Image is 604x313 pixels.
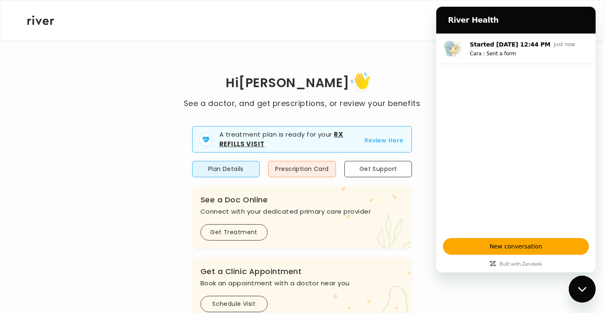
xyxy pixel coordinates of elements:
[344,161,412,177] button: Get Support
[200,224,268,241] button: Get Treatment
[436,7,596,272] iframe: Messaging window
[184,70,420,98] h1: Hi [PERSON_NAME]
[192,161,260,177] button: Plan Details
[200,194,404,206] h3: See a Doc Online
[184,98,420,109] p: See a doctor, and get prescriptions, or review your benefits
[219,130,354,149] p: A treatment plan is ready for your
[569,276,596,303] iframe: Button to launch messaging window, conversation in progress
[200,206,404,217] p: Connect with your dedicated primary care provider
[200,277,404,289] p: Book an appointment with a doctor near you
[200,266,404,277] h3: Get a Clinic Appointment
[268,161,336,177] button: Prescription Card
[200,296,268,312] button: Schedule Visit
[364,135,404,145] button: Review Here
[219,130,344,148] strong: Rx Refills Visit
